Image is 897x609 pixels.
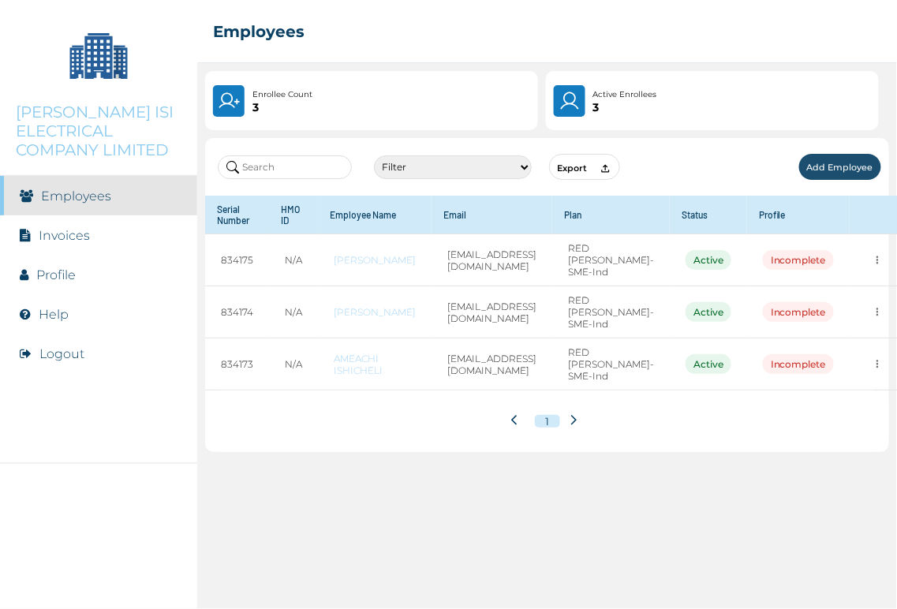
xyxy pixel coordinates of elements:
td: RED [PERSON_NAME]-SME-Ind [552,286,670,338]
td: RED [PERSON_NAME]-SME-Ind [552,338,670,390]
th: Status [670,196,747,234]
img: UserPlus.219544f25cf47e120833d8d8fc4c9831.svg [218,90,240,112]
a: [PERSON_NAME] [334,254,416,266]
td: N/A [269,338,318,390]
div: Incomplete [763,250,834,270]
img: User.4b94733241a7e19f64acd675af8f0752.svg [559,90,581,112]
div: Active [686,354,731,374]
a: Invoices [39,228,90,243]
div: Incomplete [763,302,834,322]
img: Company [59,16,138,95]
a: Employees [41,189,111,204]
th: Serial Number [205,196,269,234]
a: Help [39,307,69,322]
p: 3 [593,101,657,114]
td: [EMAIL_ADDRESS][DOMAIN_NAME] [432,234,552,286]
th: Email [432,196,552,234]
button: Export [549,154,620,180]
div: Active [686,250,731,270]
a: Profile [36,267,76,282]
th: Plan [552,196,670,234]
p: Enrollee Count [252,88,312,101]
td: N/A [269,286,318,338]
h2: Employees [213,22,305,41]
button: more [865,248,890,272]
button: more [865,352,890,376]
div: Active [686,302,731,322]
p: [PERSON_NAME] ISI ELECTRICAL COMPANY LIMITED [16,103,181,159]
th: Profile [747,196,850,234]
td: 834175 [205,234,269,286]
p: Active Enrollees [593,88,657,101]
td: 834173 [205,338,269,390]
button: more [865,300,890,324]
td: N/A [269,234,318,286]
a: AMEACHI ISHICHELI [334,353,416,376]
th: Employee Name [318,196,432,234]
div: Incomplete [763,354,834,374]
th: HMO ID [269,196,318,234]
p: 3 [252,101,312,114]
td: [EMAIL_ADDRESS][DOMAIN_NAME] [432,286,552,338]
td: [EMAIL_ADDRESS][DOMAIN_NAME] [432,338,552,390]
button: 1 [535,415,560,428]
button: Logout [39,346,84,361]
img: RelianceHMO's Logo [16,570,181,593]
button: Add Employee [799,154,881,180]
input: Search [218,155,352,179]
td: 834174 [205,286,269,338]
a: [PERSON_NAME] [334,306,416,318]
td: RED [PERSON_NAME]-SME-Ind [552,234,670,286]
